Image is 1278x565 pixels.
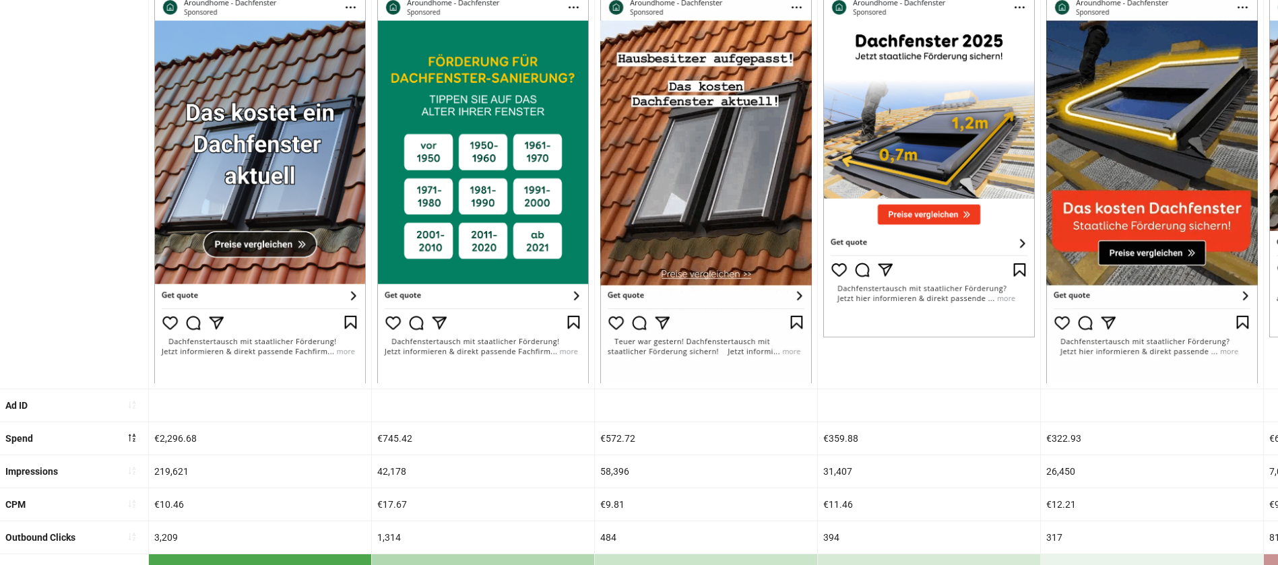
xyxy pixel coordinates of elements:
b: Spend [5,433,33,444]
div: 484 [595,521,817,554]
div: 42,178 [372,455,594,488]
b: Ad ID [5,400,28,411]
b: Outbound Clicks [5,532,75,543]
b: CPM [5,499,26,510]
div: €17.67 [372,488,594,521]
div: 1,314 [372,521,594,554]
div: €359.88 [818,422,1040,455]
span: sort-ascending [127,499,137,508]
div: €745.42 [372,422,594,455]
span: sort-ascending [127,532,137,541]
div: 317 [1041,521,1263,554]
div: €322.93 [1041,422,1263,455]
div: 219,621 [149,455,371,488]
div: €2,296.68 [149,422,371,455]
span: sort-ascending [127,466,137,475]
div: €9.81 [595,488,817,521]
div: €12.21 [1041,488,1263,521]
div: 26,450 [1041,455,1263,488]
div: €11.46 [818,488,1040,521]
b: Impressions [5,466,58,477]
div: 58,396 [595,455,817,488]
span: sort-ascending [127,400,137,409]
span: sort-descending [127,433,137,442]
div: 3,209 [149,521,371,554]
div: 394 [818,521,1040,554]
div: €572.72 [595,422,817,455]
div: €10.46 [149,488,371,521]
div: 31,407 [818,455,1040,488]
